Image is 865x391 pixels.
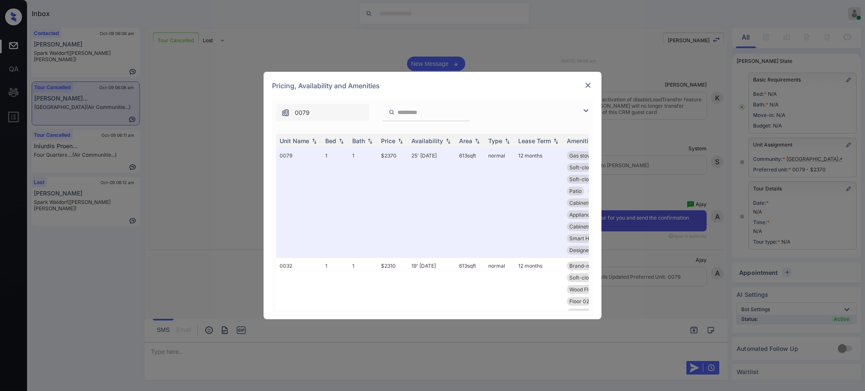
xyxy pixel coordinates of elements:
[411,137,443,144] div: Availability
[295,108,310,117] span: 0079
[569,274,612,281] span: Soft-close Draw...
[569,263,614,269] span: Brand-new Kitch...
[569,212,610,218] span: Appliances Stai...
[276,148,322,258] td: 0079
[381,137,395,144] div: Price
[310,138,318,144] img: sorting
[569,152,593,159] span: Gas stove
[569,298,589,304] span: Floor 02
[569,247,613,253] span: Designer Cabine...
[488,137,502,144] div: Type
[567,137,595,144] div: Amenities
[337,138,345,144] img: sorting
[280,137,309,144] div: Unit Name
[264,72,601,100] div: Pricing, Availability and Amenities
[515,258,563,356] td: 12 months
[581,106,591,116] img: icon-zuma
[569,223,611,230] span: Cabinets Kitche...
[322,148,349,258] td: 1
[456,258,485,356] td: 613 sqft
[408,148,456,258] td: 25' [DATE]
[456,148,485,258] td: 613 sqft
[366,138,374,144] img: sorting
[281,109,290,117] img: icon-zuma
[485,258,515,356] td: normal
[569,164,610,171] span: Soft-close Cabi...
[389,109,395,116] img: icon-zuma
[349,258,378,356] td: 1
[503,138,511,144] img: sorting
[444,138,452,144] img: sorting
[349,148,378,258] td: 1
[584,81,592,90] img: close
[473,138,481,144] img: sorting
[378,148,408,258] td: $2370
[408,258,456,356] td: 19' [DATE]
[396,138,405,144] img: sorting
[552,138,560,144] img: sorting
[352,137,365,144] div: Bath
[276,258,322,356] td: 0032
[569,176,612,182] span: Soft-close Draw...
[378,258,408,356] td: $2310
[459,137,472,144] div: Area
[322,258,349,356] td: 1
[569,235,616,242] span: Smart Home Door...
[518,137,551,144] div: Lease Term
[325,137,336,144] div: Bed
[569,310,613,316] span: Designer Cabine...
[569,286,612,293] span: Wood Flooring T...
[569,188,582,194] span: Patio
[569,200,611,206] span: Cabinets Bath L...
[515,148,563,258] td: 12 months
[485,148,515,258] td: normal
